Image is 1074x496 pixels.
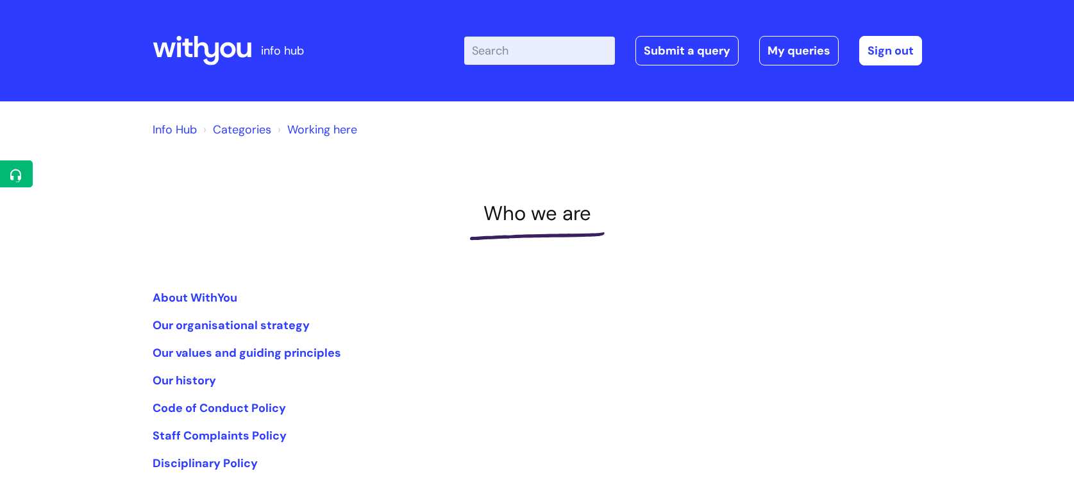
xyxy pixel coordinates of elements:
a: Categories [213,122,271,137]
a: Our history [153,373,216,388]
a: Code of Conduct Policy [153,400,286,416]
h1: Who we are [153,201,922,225]
a: Staff Complaints Policy [153,428,287,443]
a: Working here [287,122,357,137]
a: Our values and guiding principles [153,345,341,361]
li: Working here [274,119,357,140]
a: Info Hub [153,122,197,137]
div: | - [464,36,922,65]
a: Our organisational strategy [153,318,310,333]
input: Search [464,37,615,65]
p: info hub [261,40,304,61]
li: Solution home [200,119,271,140]
a: Sign out [859,36,922,65]
a: My queries [759,36,839,65]
a: About WithYou [153,290,237,305]
a: Disciplinary Policy [153,456,258,471]
a: Submit a query [635,36,739,65]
